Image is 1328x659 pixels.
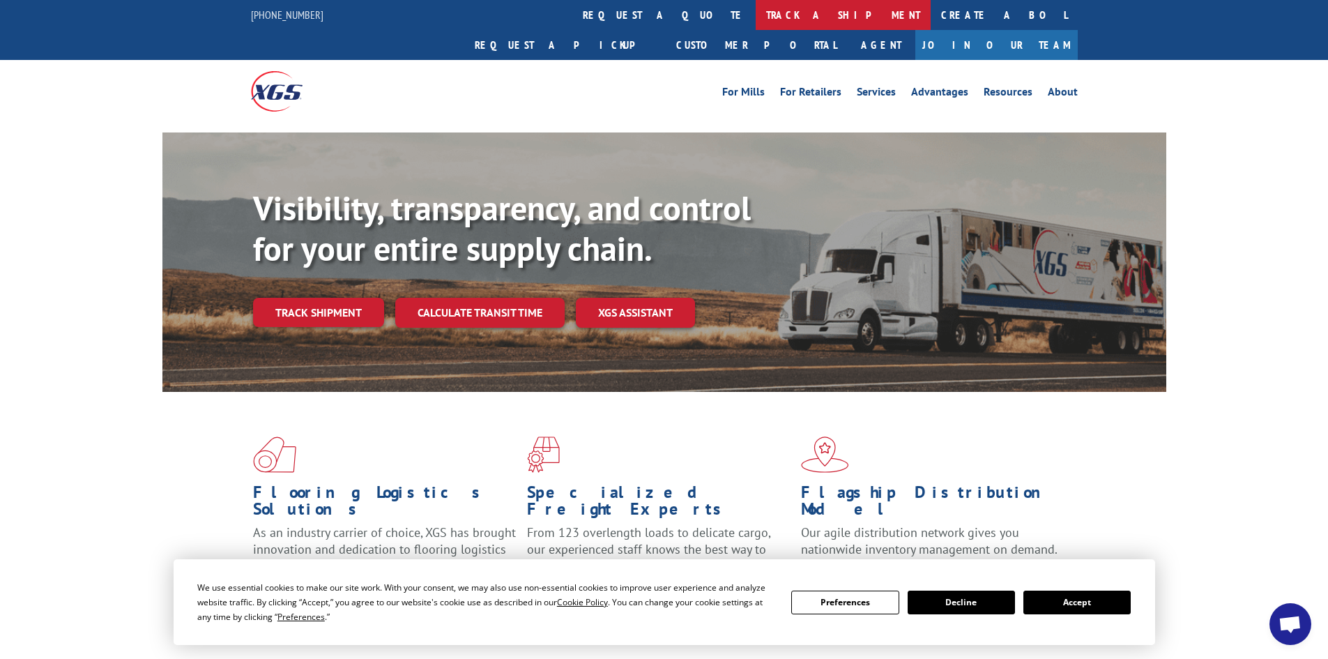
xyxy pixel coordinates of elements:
[1023,591,1131,614] button: Accept
[253,484,517,524] h1: Flooring Logistics Solutions
[801,437,849,473] img: xgs-icon-flagship-distribution-model-red
[911,86,968,102] a: Advantages
[253,524,516,574] span: As an industry carrier of choice, XGS has brought innovation and dedication to flooring logistics...
[253,298,384,327] a: Track shipment
[251,8,323,22] a: [PHONE_NUMBER]
[253,186,751,270] b: Visibility, transparency, and control for your entire supply chain.
[464,30,666,60] a: Request a pickup
[1048,86,1078,102] a: About
[780,86,841,102] a: For Retailers
[527,484,791,524] h1: Specialized Freight Experts
[908,591,1015,614] button: Decline
[576,298,695,328] a: XGS ASSISTANT
[984,86,1032,102] a: Resources
[801,484,1064,524] h1: Flagship Distribution Model
[174,559,1155,645] div: Cookie Consent Prompt
[1269,603,1311,645] div: Open chat
[801,524,1058,557] span: Our agile distribution network gives you nationwide inventory management on demand.
[791,591,899,614] button: Preferences
[666,30,847,60] a: Customer Portal
[527,437,560,473] img: xgs-icon-focused-on-flooring-red
[915,30,1078,60] a: Join Our Team
[395,298,565,328] a: Calculate transit time
[253,437,296,473] img: xgs-icon-total-supply-chain-intelligence-red
[197,580,774,624] div: We use essential cookies to make our site work. With your consent, we may also use non-essential ...
[557,596,608,608] span: Cookie Policy
[722,86,765,102] a: For Mills
[857,86,896,102] a: Services
[847,30,915,60] a: Agent
[527,524,791,586] p: From 123 overlength loads to delicate cargo, our experienced staff knows the best way to move you...
[277,611,325,623] span: Preferences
